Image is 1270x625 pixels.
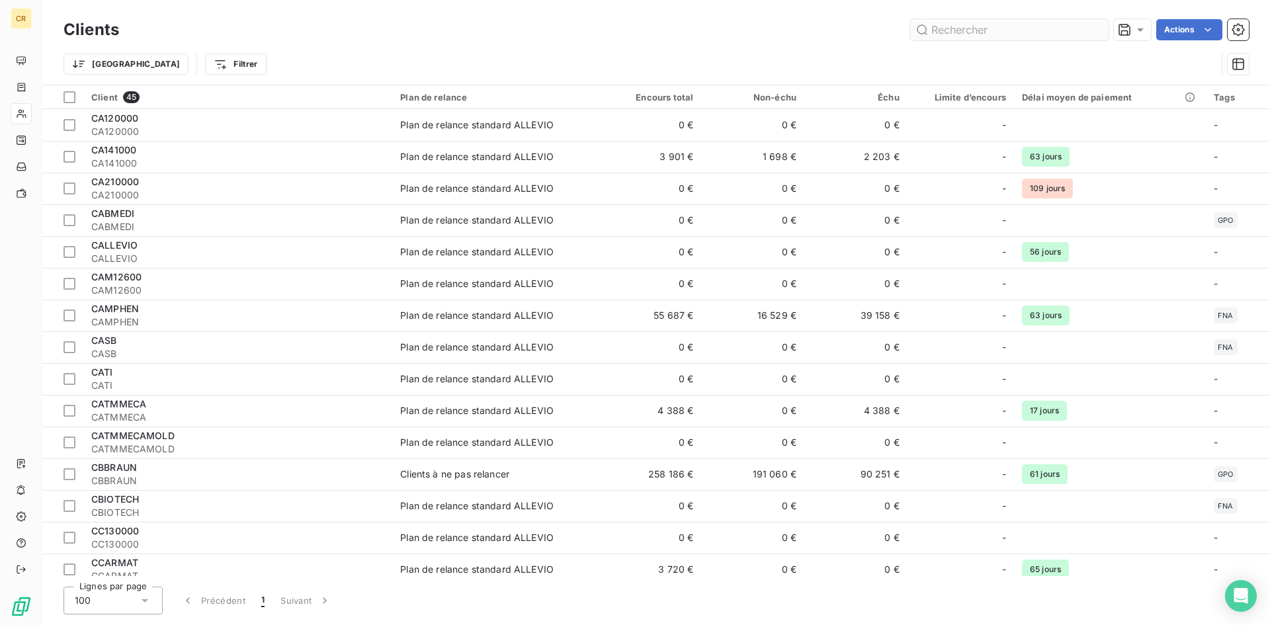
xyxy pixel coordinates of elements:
td: 0 € [701,554,804,585]
div: Plan de relance standard ALLEVIO [400,341,554,354]
td: 0 € [599,427,702,458]
td: 0 € [599,490,702,522]
span: FNA [1218,502,1233,510]
span: CATMMECA [91,411,384,424]
span: 63 jours [1022,306,1070,325]
span: 63 jours [1022,147,1070,167]
span: 45 [123,91,140,103]
td: 0 € [701,490,804,522]
span: CASB [91,347,384,360]
span: CA210000 [91,176,139,187]
span: CC130000 [91,538,384,551]
div: Plan de relance standard ALLEVIO [400,309,554,322]
span: - [1214,183,1218,194]
span: - [1002,118,1006,132]
span: - [1214,246,1218,257]
span: - [1214,373,1218,384]
td: 0 € [804,427,908,458]
span: - [1214,563,1218,575]
span: - [1002,531,1006,544]
span: - [1002,563,1006,576]
span: - [1214,405,1218,416]
td: 0 € [701,204,804,236]
td: 0 € [804,522,908,554]
span: CABMEDI [91,208,134,219]
td: 0 € [701,268,804,300]
span: CAMPHEN [91,303,139,314]
div: Délai moyen de paiement [1022,92,1198,103]
td: 0 € [599,109,702,141]
td: 3 720 € [599,554,702,585]
span: CA141000 [91,157,384,170]
span: CBBRAUN [91,474,384,487]
td: 0 € [804,331,908,363]
td: 16 529 € [701,300,804,331]
span: GPO [1218,216,1233,224]
div: Plan de relance [400,92,590,103]
td: 55 687 € [599,300,702,331]
td: 0 € [599,363,702,395]
span: CATI [91,379,384,392]
td: 2 203 € [804,141,908,173]
div: Limite d’encours [915,92,1006,103]
span: - [1214,532,1218,543]
span: - [1002,214,1006,227]
div: Plan de relance standard ALLEVIO [400,404,554,417]
td: 0 € [599,522,702,554]
div: CR [11,8,32,29]
div: Plan de relance standard ALLEVIO [400,372,554,386]
span: CCARMAT [91,557,138,568]
span: CCARMAT [91,569,384,583]
span: CC130000 [91,525,139,536]
td: 0 € [804,109,908,141]
span: CATMMECAMOLD [91,430,175,441]
div: Plan de relance standard ALLEVIO [400,436,554,449]
td: 0 € [804,204,908,236]
span: - [1214,278,1218,289]
div: Plan de relance standard ALLEVIO [400,563,554,576]
td: 0 € [599,268,702,300]
span: CBIOTECH [91,493,139,505]
span: CATMMECA [91,398,146,409]
h3: Clients [63,18,119,42]
td: 0 € [701,395,804,427]
td: 0 € [804,490,908,522]
span: - [1002,277,1006,290]
span: CATI [91,366,113,378]
div: Plan de relance standard ALLEVIO [400,150,554,163]
td: 0 € [701,363,804,395]
td: 258 186 € [599,458,702,490]
input: Rechercher [910,19,1109,40]
span: 56 jours [1022,242,1069,262]
td: 4 388 € [599,395,702,427]
button: 1 [253,587,273,614]
td: 0 € [599,236,702,268]
span: CALLEVIO [91,252,384,265]
div: Plan de relance standard ALLEVIO [400,499,554,513]
button: [GEOGRAPHIC_DATA] [63,54,189,75]
span: CA210000 [91,188,384,202]
div: Échu [812,92,900,103]
span: CA120000 [91,112,138,124]
span: CBBRAUN [91,462,137,473]
span: - [1214,151,1218,162]
div: Plan de relance standard ALLEVIO [400,118,554,132]
span: CABMEDI [91,220,384,233]
span: CASB [91,335,117,346]
td: 0 € [804,173,908,204]
td: 90 251 € [804,458,908,490]
span: CATMMECAMOLD [91,442,384,456]
span: 61 jours [1022,464,1068,484]
span: FNA [1218,312,1233,319]
td: 0 € [804,236,908,268]
span: - [1002,499,1006,513]
img: Logo LeanPay [11,596,32,617]
span: - [1214,119,1218,130]
span: - [1002,309,1006,322]
span: 100 [75,594,91,607]
span: - [1002,150,1006,163]
td: 39 158 € [804,300,908,331]
td: 0 € [701,522,804,554]
div: Plan de relance standard ALLEVIO [400,214,554,227]
button: Filtrer [205,54,266,75]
